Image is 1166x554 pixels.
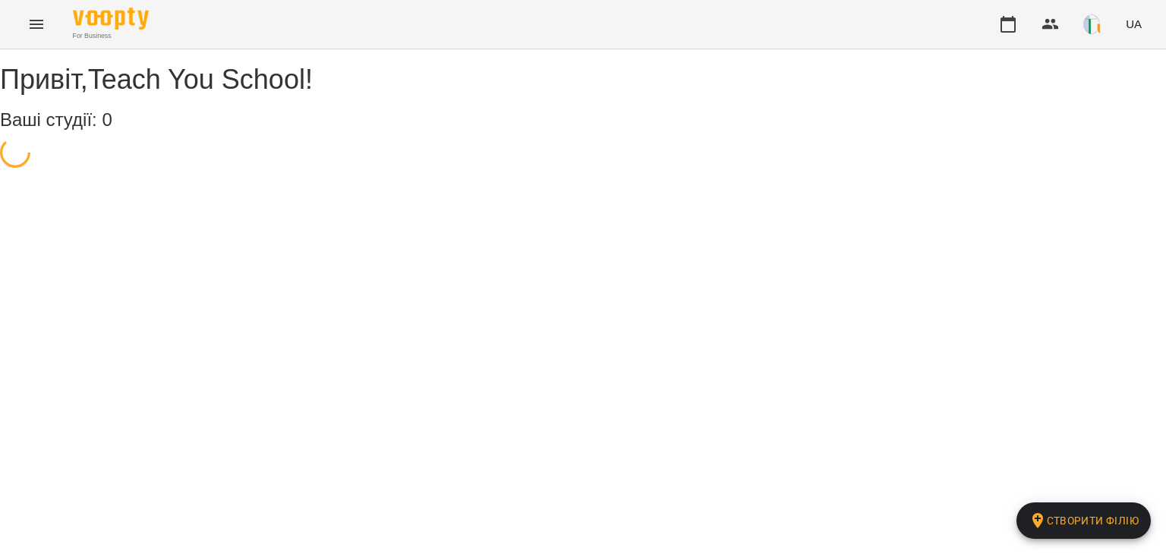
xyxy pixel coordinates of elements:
img: Voopty Logo [73,8,149,30]
span: 0 [102,109,112,130]
span: For Business [73,31,149,41]
span: UA [1126,16,1142,32]
img: 9a1d62ba177fc1b8feef1f864f620c53.png [1083,14,1105,35]
button: UA [1120,10,1148,38]
button: Menu [18,6,55,42]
